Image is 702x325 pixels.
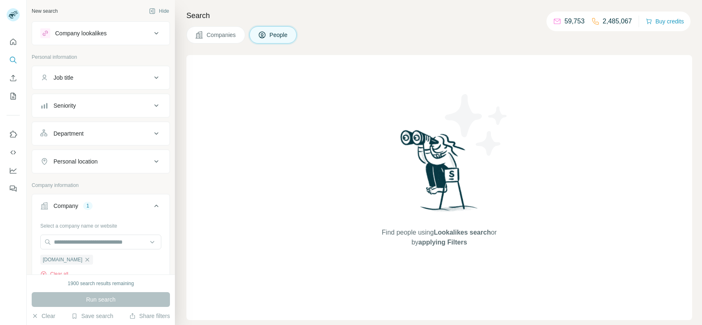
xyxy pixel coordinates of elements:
[418,239,467,246] span: applying Filters
[373,228,505,247] span: Find people using or by
[32,68,170,88] button: Job title
[7,127,20,142] button: Use Surfe on LinkedIn
[53,129,84,138] div: Department
[270,31,288,39] span: People
[53,74,73,82] div: Job title
[439,88,514,162] img: Surfe Illustration - Stars
[7,53,20,67] button: Search
[603,16,632,26] p: 2,485,067
[143,5,175,17] button: Hide
[7,163,20,178] button: Dashboard
[565,16,585,26] p: 59,753
[32,96,170,115] button: Seniority
[43,256,82,263] span: [DOMAIN_NAME]
[32,196,170,219] button: Company1
[32,7,58,15] div: New search
[7,35,20,49] button: Quick start
[83,202,93,210] div: 1
[40,270,68,278] button: Clear all
[53,101,76,110] div: Seniority
[53,202,78,210] div: Company
[40,219,161,230] div: Select a company name or website
[32,53,170,61] p: Personal information
[32,182,170,189] p: Company information
[186,10,692,21] h4: Search
[207,31,237,39] span: Companies
[55,29,107,37] div: Company lookalikes
[32,23,170,43] button: Company lookalikes
[7,71,20,85] button: Enrich CSV
[32,152,170,171] button: Personal location
[7,181,20,196] button: Feedback
[71,312,113,320] button: Save search
[68,280,134,287] div: 1900 search results remaining
[7,145,20,160] button: Use Surfe API
[32,312,55,320] button: Clear
[434,229,491,236] span: Lookalikes search
[7,89,20,104] button: My lists
[397,128,482,219] img: Surfe Illustration - Woman searching with binoculars
[129,312,170,320] button: Share filters
[53,157,98,166] div: Personal location
[32,124,170,143] button: Department
[646,16,684,27] button: Buy credits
